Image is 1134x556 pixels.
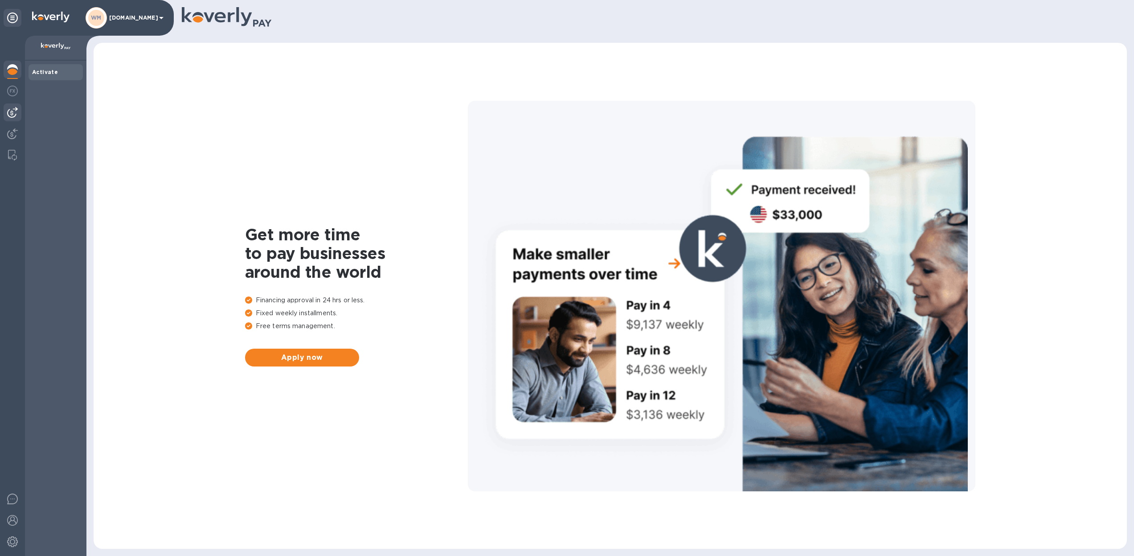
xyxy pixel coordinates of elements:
[109,15,154,21] p: [DOMAIN_NAME]
[245,349,359,367] button: Apply now
[245,225,468,281] h1: Get more time to pay businesses around the world
[7,86,18,96] img: Foreign exchange
[245,309,468,318] p: Fixed weekly installments.
[32,69,58,75] b: Activate
[4,9,21,27] div: Unpin categories
[32,12,70,22] img: Logo
[245,296,468,305] p: Financing approval in 24 hrs or less.
[245,321,468,331] p: Free terms management.
[91,14,102,21] b: WM
[252,352,352,363] span: Apply now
